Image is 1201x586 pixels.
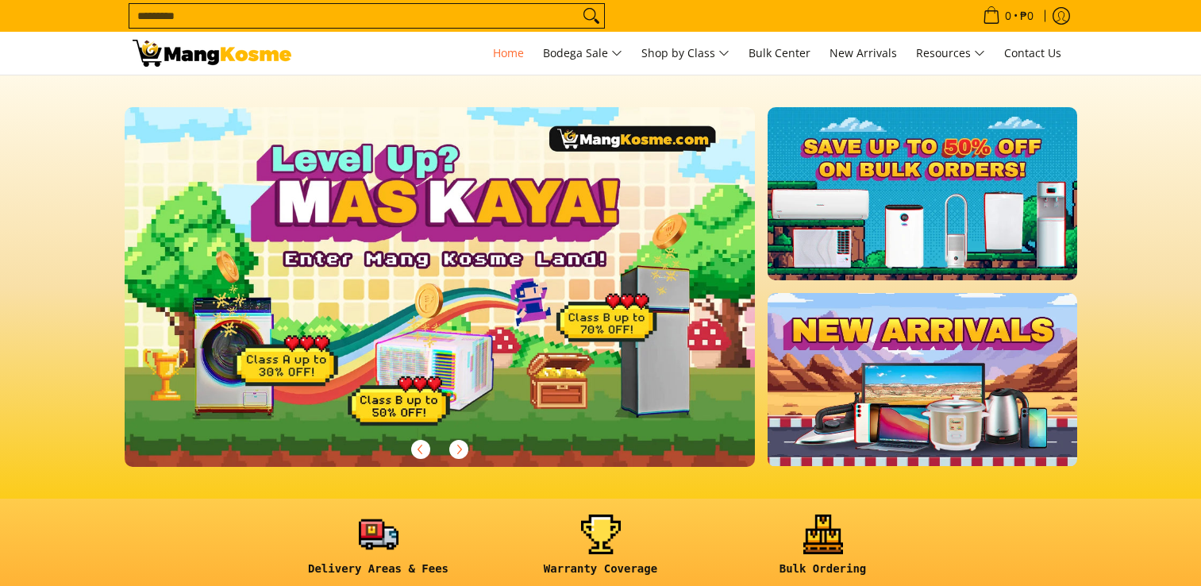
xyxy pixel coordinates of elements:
a: Shop by Class [633,32,737,75]
button: Previous [403,432,438,467]
img: Gaming desktop banner [125,107,756,467]
span: ₱0 [1018,10,1036,21]
span: Contact Us [1004,45,1061,60]
span: Shop by Class [641,44,729,64]
span: Bodega Sale [543,44,622,64]
span: Home [493,45,524,60]
img: Mang Kosme: Your Home Appliances Warehouse Sale Partner! [133,40,291,67]
nav: Main Menu [307,32,1069,75]
button: Search [579,4,604,28]
span: • [978,7,1038,25]
span: Resources [916,44,985,64]
a: Home [485,32,532,75]
button: Next [441,432,476,467]
span: New Arrivals [830,45,897,60]
a: New Arrivals [822,32,905,75]
span: Bulk Center [749,45,810,60]
a: Bodega Sale [535,32,630,75]
a: Resources [908,32,993,75]
a: Bulk Center [741,32,818,75]
a: Contact Us [996,32,1069,75]
span: 0 [1003,10,1014,21]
